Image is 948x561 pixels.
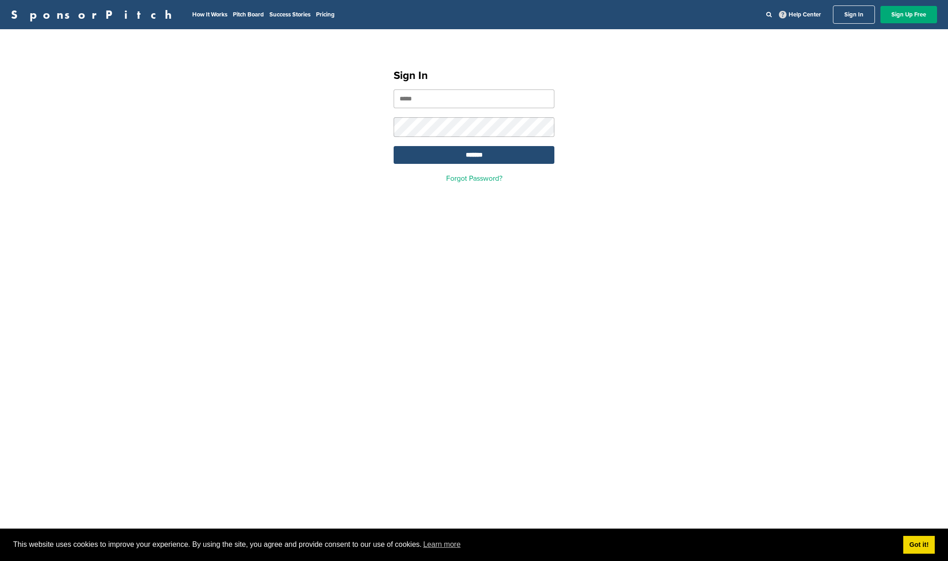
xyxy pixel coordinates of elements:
a: dismiss cookie message [903,536,935,554]
a: SponsorPitch [11,9,178,21]
a: Help Center [777,9,823,20]
a: Pricing [316,11,335,18]
a: Sign Up Free [880,6,937,23]
span: This website uses cookies to improve your experience. By using the site, you agree and provide co... [13,538,896,551]
a: Pitch Board [233,11,264,18]
h1: Sign In [394,68,554,84]
a: learn more about cookies [422,538,462,551]
a: Sign In [833,5,875,24]
a: Forgot Password? [446,174,502,183]
a: How It Works [192,11,227,18]
a: Success Stories [269,11,311,18]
